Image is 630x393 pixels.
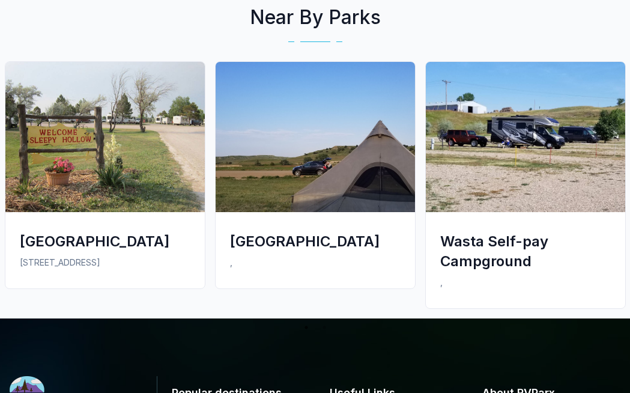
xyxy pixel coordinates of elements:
button: 2 [318,321,330,334]
div: [GEOGRAPHIC_DATA] [20,231,190,251]
img: Sage Creek Campground [216,62,415,212]
img: Wasta Self-pay Campground [426,62,625,212]
p: , [440,276,611,289]
p: , [230,256,401,269]
div: Wasta Self-pay Campground [440,231,611,271]
button: 1 [300,321,312,334]
p: [STREET_ADDRESS] [20,256,190,269]
a: Sage Creek Campground[GEOGRAPHIC_DATA], [210,61,420,299]
img: Sleepy Hollow Campground [5,62,205,212]
div: [GEOGRAPHIC_DATA] [230,231,401,251]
